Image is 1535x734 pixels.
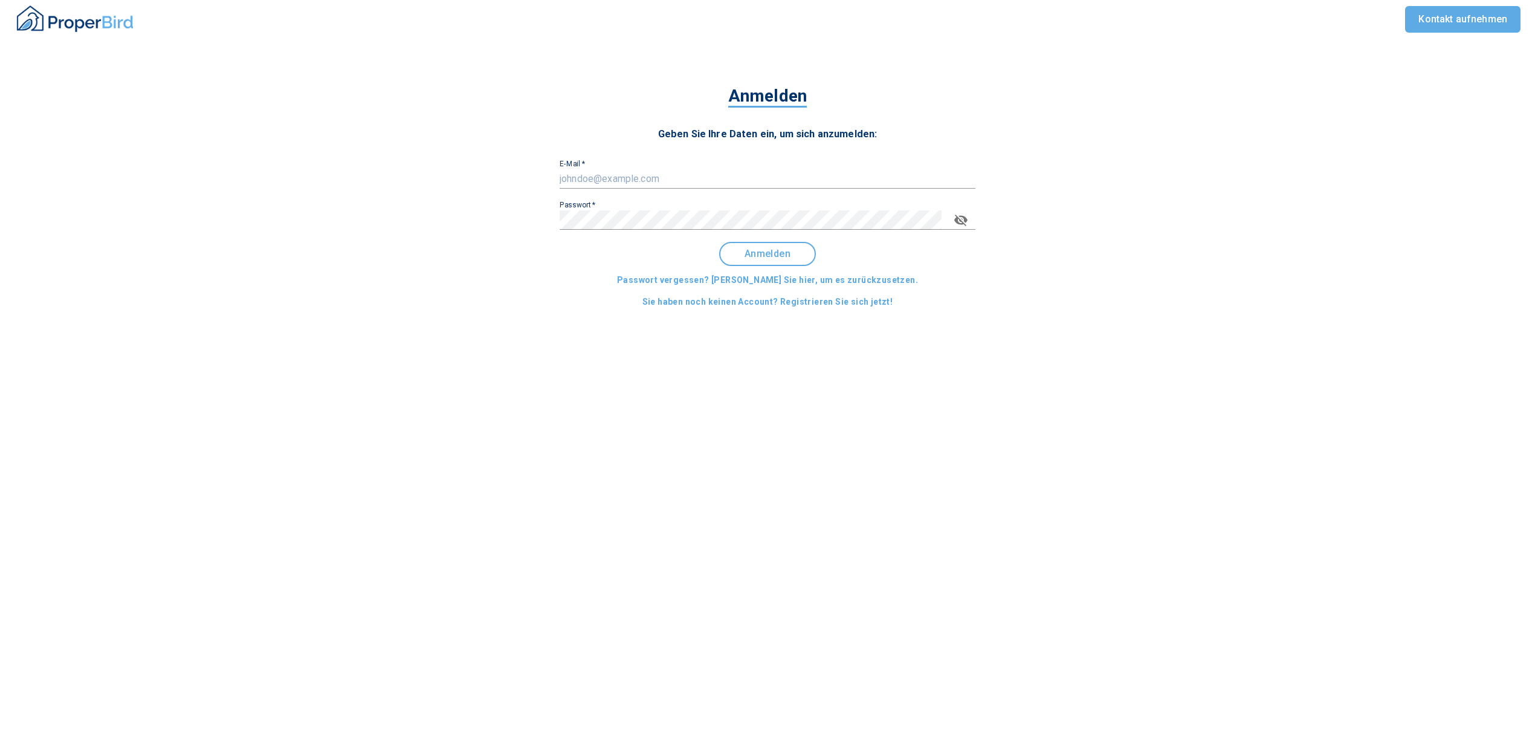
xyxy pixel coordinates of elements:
[946,206,975,235] button: toggle password visibility
[730,248,805,259] span: Anmelden
[719,242,816,266] button: Anmelden
[642,294,893,310] span: Sie haben noch keinen Account? Registrieren Sie sich jetzt!
[560,201,596,209] label: Passwort
[15,4,135,34] img: ProperBird Logo and Home Button
[638,291,898,313] button: Sie haben noch keinen Account? Registrieren Sie sich jetzt!
[728,86,807,108] span: Anmelden
[1405,6,1520,33] a: Kontakt aufnehmen
[617,273,918,288] span: Passwort vergessen? [PERSON_NAME] Sie hier, um es zurückzusetzen.
[658,128,877,140] span: Geben Sie Ihre Daten ein, um sich anzumelden:
[612,269,923,291] button: Passwort vergessen? [PERSON_NAME] Sie hier, um es zurückzusetzen.
[560,160,585,167] label: E-Mail
[15,1,135,39] button: ProperBird Logo and Home Button
[560,169,975,189] input: johndoe@example.com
